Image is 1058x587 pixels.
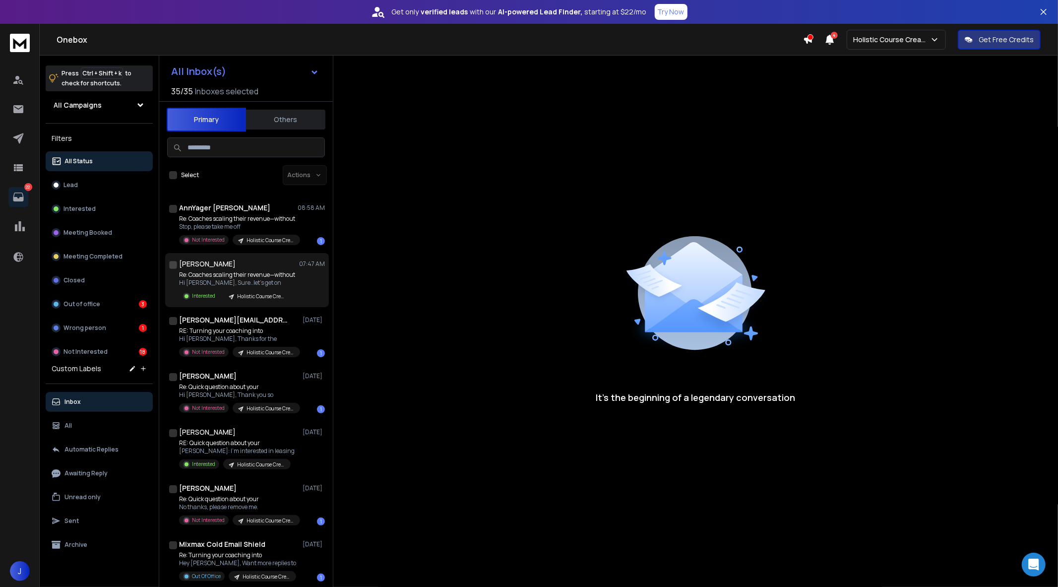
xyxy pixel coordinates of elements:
h1: [PERSON_NAME][EMAIL_ADDRESS][DOMAIN_NAME] [179,315,288,325]
h1: [PERSON_NAME] [179,371,237,381]
p: Meeting Completed [63,253,123,261]
p: Re: Coaches scaling their revenue—without [179,271,295,279]
h3: Filters [46,131,153,145]
p: [DATE] [303,484,325,492]
p: Hey [PERSON_NAME], Want more replies to [179,559,296,567]
h3: Inboxes selected [195,85,258,97]
p: Interested [63,205,96,213]
span: Ctrl + Shift + k [81,67,123,79]
p: Interested [192,292,215,300]
p: Not Interested [192,404,225,412]
button: Awaiting Reply [46,463,153,483]
p: Inbox [64,398,81,406]
button: Not Interested18 [46,342,153,362]
h1: All Campaigns [54,100,102,110]
p: Holistic Course Creator Campaign | [DATE] [247,405,294,412]
button: Sent [46,511,153,531]
strong: AI-powered Lead Finder, [498,7,583,17]
h1: AnnYager [PERSON_NAME] [179,203,270,213]
button: Try Now [655,4,687,20]
p: 07:47 AM [299,260,325,268]
button: Interested [46,199,153,219]
div: 1 [317,237,325,245]
button: Out of office3 [46,294,153,314]
p: RE: Quick question about your [179,439,295,447]
span: 4 [831,32,838,39]
button: All Status [46,151,153,171]
p: Not Interested [63,348,108,356]
p: Holistic Course Creator Campaign | [DATE] [237,461,285,468]
button: Meeting Completed [46,247,153,266]
p: Get Free Credits [979,35,1034,45]
button: Automatic Replies [46,440,153,459]
p: 22 [24,183,32,191]
p: Re: Coaches scaling their revenue—without [179,215,298,223]
button: Archive [46,535,153,555]
p: All Status [64,157,93,165]
p: Archive [64,541,87,549]
div: 1 [317,405,325,413]
h1: Onebox [57,34,803,46]
span: 35 / 35 [171,85,193,97]
p: Press to check for shortcuts. [62,68,131,88]
p: [DATE] [303,316,325,324]
h1: Mixmax Cold Email Shield [179,539,265,549]
button: Primary [167,108,246,131]
button: J [10,561,30,581]
p: All [64,422,72,430]
button: Meeting Booked [46,223,153,243]
p: Hi [PERSON_NAME], Sure..let’s get on [179,279,295,287]
div: 1 [317,574,325,582]
p: RE: Turning your coaching into [179,327,298,335]
p: Holistic Course Creator Campaign | [DATE] [247,237,294,244]
p: Out of office [63,300,100,308]
h3: Custom Labels [52,364,101,374]
p: Get only with our starting at $22/mo [392,7,647,17]
p: [DATE] [303,428,325,436]
p: Re: Quick question about your [179,495,298,503]
h1: [PERSON_NAME] [179,427,236,437]
p: Out Of Office [192,573,221,580]
p: [PERSON_NAME]: I’m interested in leasing [179,447,295,455]
p: Re: Turning your coaching into [179,551,296,559]
p: Not Interested [192,517,225,524]
button: Others [246,109,325,130]
p: It’s the beginning of a legendary conversation [596,391,796,404]
h1: [PERSON_NAME] [179,483,237,493]
p: Lead [63,181,78,189]
p: Automatic Replies [64,446,119,454]
button: Wrong person1 [46,318,153,338]
p: Holistic Course Creator [853,35,930,45]
p: Hi [PERSON_NAME], Thank you so [179,391,298,399]
div: 1 [317,518,325,525]
p: [DATE] [303,540,325,548]
p: 08:58 AM [298,204,325,212]
p: [DATE] [303,372,325,380]
div: 1 [139,324,147,332]
div: 18 [139,348,147,356]
div: 1 [317,349,325,357]
p: Sent [64,517,79,525]
p: Stop, please take me off [179,223,298,231]
p: Hi [PERSON_NAME], Thanks for the [179,335,298,343]
button: All Campaigns [46,95,153,115]
p: Try Now [658,7,685,17]
button: Inbox [46,392,153,412]
label: Select [181,171,199,179]
button: Lead [46,175,153,195]
div: Open Intercom Messenger [1022,553,1046,577]
p: Not Interested [192,348,225,356]
p: Interested [192,460,215,468]
p: No thanks, please remove me. [179,503,298,511]
button: Closed [46,270,153,290]
div: 3 [139,300,147,308]
button: Unread only [46,487,153,507]
p: Holistic Course Creator Campaign | [DATE] [247,349,294,356]
strong: verified leads [421,7,468,17]
a: 22 [8,187,28,207]
p: Not Interested [192,236,225,244]
h1: All Inbox(s) [171,66,226,76]
p: Re: Quick question about your [179,383,298,391]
